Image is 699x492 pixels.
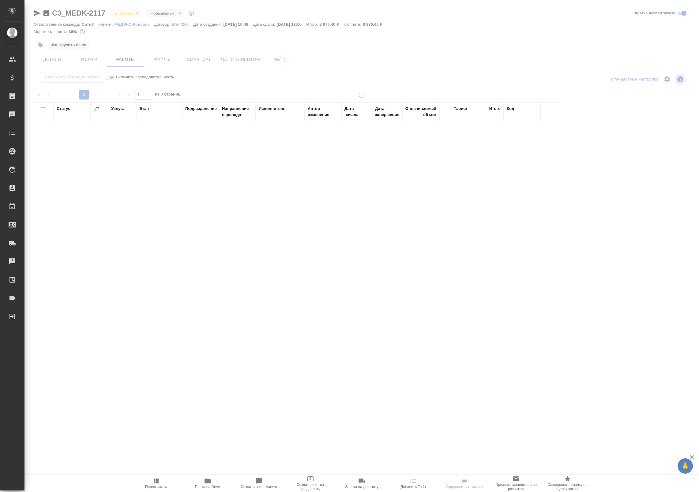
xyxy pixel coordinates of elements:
div: Исполнитель [259,106,286,112]
div: Оплачиваемый объем [405,106,436,118]
div: Дата начала [344,106,369,118]
div: Направление перевода [222,106,253,118]
div: Тариф [454,106,467,112]
span: 🙏 [680,460,690,472]
div: Дата завершения [375,106,400,118]
div: Автор изменения [308,106,338,118]
button: 🙏 [678,458,693,474]
div: Статус [57,106,70,112]
div: Код [507,106,514,112]
div: Подразделение [185,106,217,112]
button: Сгруппировать [93,106,100,112]
div: Итого [489,106,501,112]
div: Услуга [111,106,124,112]
div: Этап [139,106,149,112]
